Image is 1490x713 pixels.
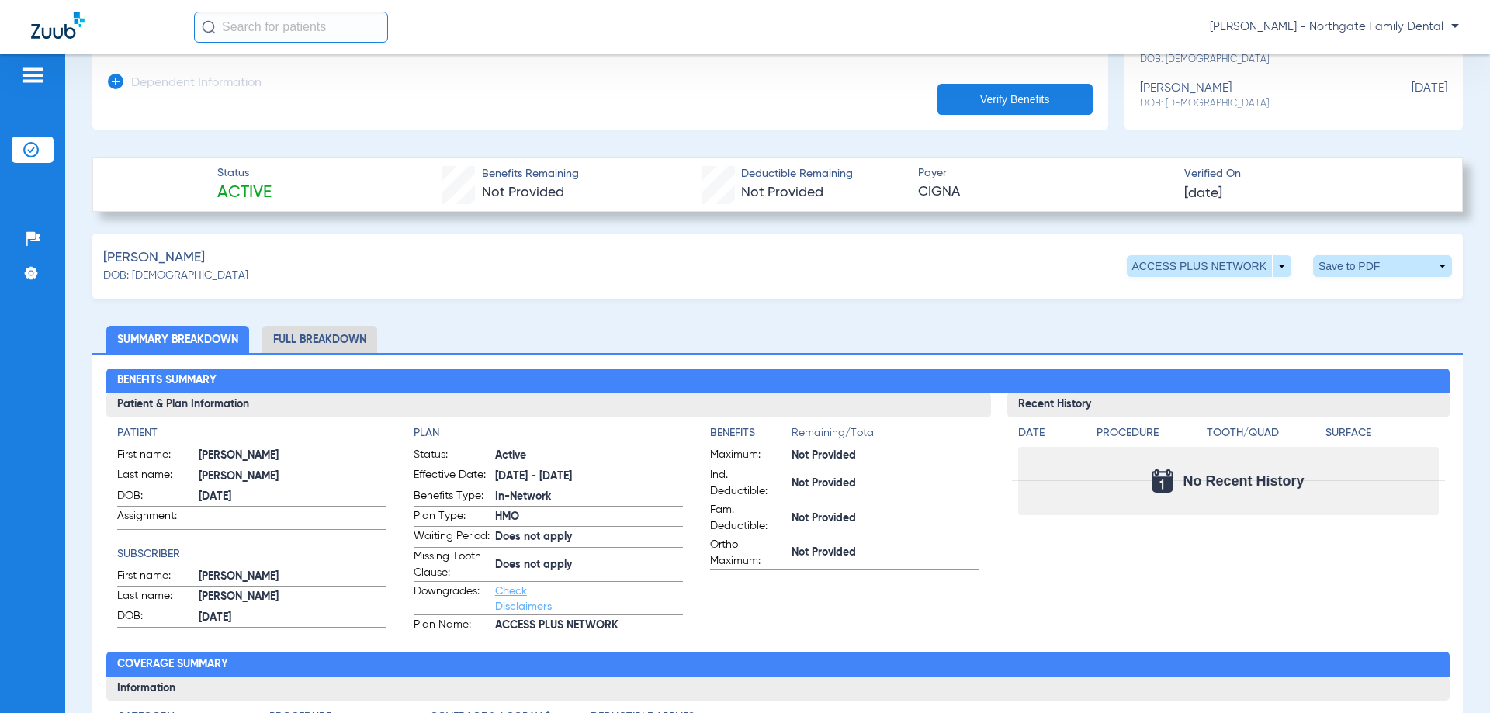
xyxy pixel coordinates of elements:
button: ACCESS PLUS NETWORK [1127,255,1291,277]
span: Missing Tooth Clause: [414,549,490,581]
a: Check Disclaimers [495,586,552,612]
h3: Patient & Plan Information [106,393,991,417]
app-breakdown-title: Procedure [1097,425,1202,447]
span: Waiting Period: [414,528,490,547]
h3: Information [106,677,1450,701]
span: Status: [414,447,490,466]
span: Assignment: [117,508,193,529]
span: Downgrades: [414,583,490,614]
span: HMO [495,509,683,525]
span: Maximum: [710,447,786,466]
span: Does not apply [495,557,683,573]
li: Full Breakdown [262,326,377,353]
span: Not Provided [482,185,564,199]
span: [DATE] [199,610,386,626]
span: Verified On [1184,166,1437,182]
img: Zuub Logo [31,12,85,39]
span: Not Provided [792,511,979,527]
img: Calendar [1152,469,1173,493]
span: DOB: [DEMOGRAPHIC_DATA] [103,268,248,284]
span: [DATE] [199,489,386,505]
span: [PERSON_NAME] [103,248,205,268]
span: [DATE] - [DATE] [495,469,683,485]
h3: Recent History [1007,393,1450,417]
span: Ind. Deductible: [710,467,786,500]
span: Effective Date: [414,467,490,486]
span: DOB: [DEMOGRAPHIC_DATA] [1140,53,1370,67]
span: DOB: [117,608,193,627]
div: [PERSON_NAME] [1140,81,1370,110]
span: CIGNA [918,182,1171,202]
h4: Plan [414,425,683,441]
app-breakdown-title: Tooth/Quad [1207,425,1320,447]
span: [PERSON_NAME] [199,569,386,585]
img: Search Icon [202,20,216,34]
li: Summary Breakdown [106,326,249,353]
h4: Subscriber [117,546,386,562]
span: [PERSON_NAME] [199,469,386,485]
h4: Surface [1325,425,1439,441]
span: Remaining/Total [792,425,979,447]
input: Search for patients [194,12,388,43]
span: Deductible Remaining [741,166,853,182]
span: Last name: [117,588,193,607]
h2: Benefits Summary [106,369,1450,393]
h4: Patient [117,425,386,441]
span: Benefits Remaining [482,166,579,182]
span: ACCESS PLUS NETWORK [495,618,683,634]
span: First name: [117,447,193,466]
button: Verify Benefits [937,84,1093,115]
span: [PERSON_NAME] - Northgate Family Dental [1210,19,1459,35]
span: Active [217,182,272,204]
span: Last name: [117,467,193,486]
span: DOB: [DEMOGRAPHIC_DATA] [1140,97,1370,111]
span: Benefits Type: [414,488,490,507]
span: Ortho Maximum: [710,537,786,569]
span: No Recent History [1183,473,1304,489]
span: Plan Name: [414,617,490,635]
h4: Date [1018,425,1083,441]
app-breakdown-title: Date [1018,425,1083,447]
span: Not Provided [792,545,979,561]
img: hamburger-icon [20,66,45,85]
span: First name: [117,568,193,587]
span: Fam. Deductible: [710,502,786,535]
h3: Dependent Information [131,76,262,92]
span: Not Provided [792,448,979,464]
span: Plan Type: [414,508,490,527]
span: [DATE] [1370,81,1447,110]
span: Active [495,448,683,464]
h4: Procedure [1097,425,1202,441]
h2: Coverage Summary [106,652,1450,677]
app-breakdown-title: Surface [1325,425,1439,447]
span: [PERSON_NAME] [199,448,386,464]
h4: Tooth/Quad [1207,425,1320,441]
span: Not Provided [741,185,823,199]
span: In-Network [495,489,683,505]
span: [DATE] [1184,184,1222,203]
span: Payer [918,165,1171,182]
button: Save to PDF [1313,255,1452,277]
span: [PERSON_NAME] [199,589,386,605]
h4: Benefits [710,425,792,441]
span: Does not apply [495,529,683,545]
span: DOB: [117,488,193,507]
app-breakdown-title: Benefits [710,425,792,447]
span: Not Provided [792,476,979,492]
span: Status [217,165,272,182]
